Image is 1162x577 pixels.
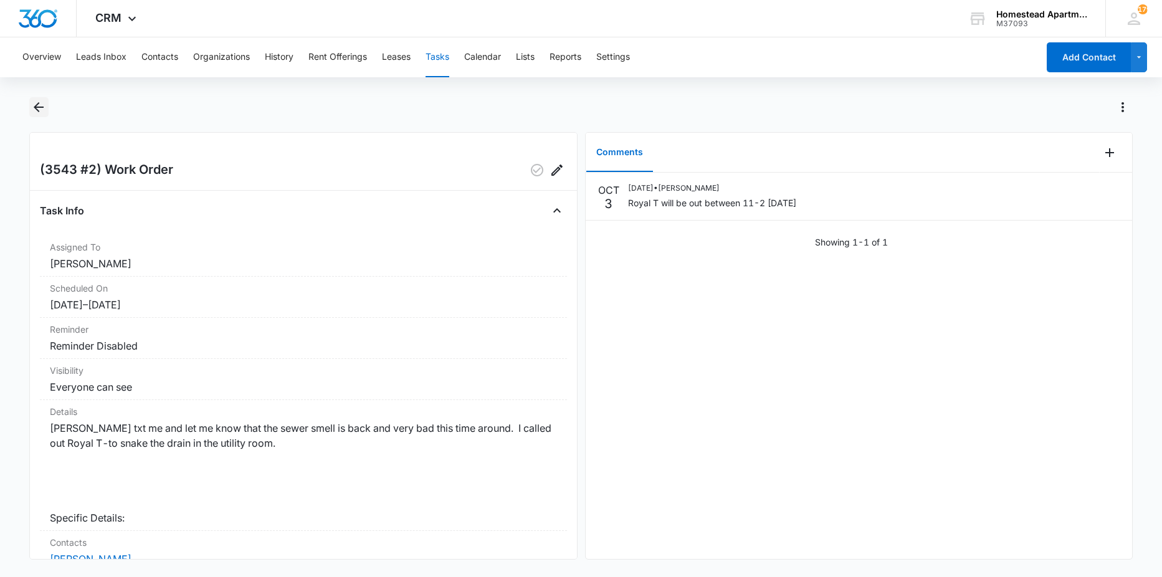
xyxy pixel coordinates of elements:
[40,160,173,180] h2: (3543 #2) Work Order
[547,201,567,221] button: Close
[604,198,612,210] p: 3
[40,531,567,572] div: Contacts[PERSON_NAME]
[426,37,449,77] button: Tasks
[40,203,84,218] h4: Task Info
[50,297,557,312] dd: [DATE] – [DATE]
[50,282,557,295] dt: Scheduled On
[76,37,126,77] button: Leads Inbox
[382,37,411,77] button: Leases
[40,400,567,531] div: Details[PERSON_NAME] txt me and let me know that the sewer smell is back and very bad this time a...
[29,97,49,117] button: Back
[308,37,367,77] button: Rent Offerings
[50,364,557,377] dt: Visibility
[50,379,557,394] dd: Everyone can see
[50,536,557,549] dt: Contacts
[50,338,557,353] dd: Reminder Disabled
[628,183,796,194] p: [DATE] • [PERSON_NAME]
[464,37,501,77] button: Calendar
[40,359,567,400] div: VisibilityEveryone can see
[996,9,1087,19] div: account name
[22,37,61,77] button: Overview
[50,241,557,254] dt: Assigned To
[50,323,557,336] dt: Reminder
[95,11,121,24] span: CRM
[1047,42,1131,72] button: Add Contact
[50,405,557,418] dt: Details
[628,196,796,209] p: Royal T will be out between 11-2 [DATE]
[50,256,557,271] dd: [PERSON_NAME]
[40,318,567,359] div: ReminderReminder Disabled
[40,236,567,277] div: Assigned To[PERSON_NAME]
[1138,4,1148,14] div: notifications count
[265,37,293,77] button: History
[193,37,250,77] button: Organizations
[598,183,619,198] p: OCT
[547,160,567,180] button: Edit
[996,19,1087,28] div: account id
[50,553,131,565] a: [PERSON_NAME]
[141,37,178,77] button: Contacts
[1113,97,1133,117] button: Actions
[596,37,630,77] button: Settings
[516,37,535,77] button: Lists
[815,236,888,249] p: Showing 1-1 of 1
[550,37,581,77] button: Reports
[586,133,653,172] button: Comments
[1100,143,1120,163] button: Add Comment
[40,277,567,318] div: Scheduled On[DATE]–[DATE]
[1138,4,1148,14] span: 179
[50,421,557,525] dd: [PERSON_NAME] txt me and let me know that the sewer smell is back and very bad this time around. ...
